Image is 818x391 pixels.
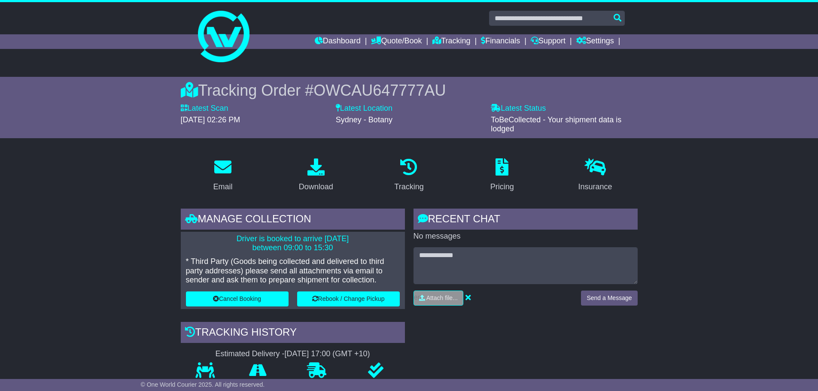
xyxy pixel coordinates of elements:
span: [DATE] 02:26 PM [181,115,240,124]
label: Latest Status [491,104,546,113]
span: ToBeCollected - Your shipment data is lodged [491,115,621,133]
div: Manage collection [181,209,405,232]
p: Driver is booked to arrive [DATE] between 09:00 to 15:30 [186,234,400,253]
label: Latest Scan [181,104,228,113]
span: Sydney - Botany [336,115,392,124]
a: Pricing [485,155,520,196]
label: Latest Location [336,104,392,113]
button: Rebook / Change Pickup [297,291,400,306]
div: Estimated Delivery - [181,349,405,359]
div: Tracking Order # [181,81,638,100]
span: © One World Courier 2025. All rights reserved. [141,381,265,388]
button: Cancel Booking [186,291,289,306]
a: Tracking [389,155,429,196]
a: Dashboard [315,34,361,49]
a: Settings [576,34,614,49]
p: No messages [414,232,638,241]
a: Insurance [573,155,618,196]
p: * Third Party (Goods being collected and delivered to third party addresses) please send all atta... [186,257,400,285]
a: Download [293,155,339,196]
div: Pricing [490,181,514,193]
div: Email [213,181,232,193]
a: Email [207,155,238,196]
div: Tracking history [181,322,405,345]
div: Download [299,181,333,193]
button: Send a Message [581,291,637,306]
a: Financials [481,34,520,49]
div: [DATE] 17:00 (GMT +10) [285,349,370,359]
div: Insurance [578,181,612,193]
a: Support [531,34,566,49]
span: OWCAU647777AU [313,82,446,99]
div: Tracking [394,181,423,193]
div: RECENT CHAT [414,209,638,232]
a: Tracking [432,34,470,49]
a: Quote/Book [371,34,422,49]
